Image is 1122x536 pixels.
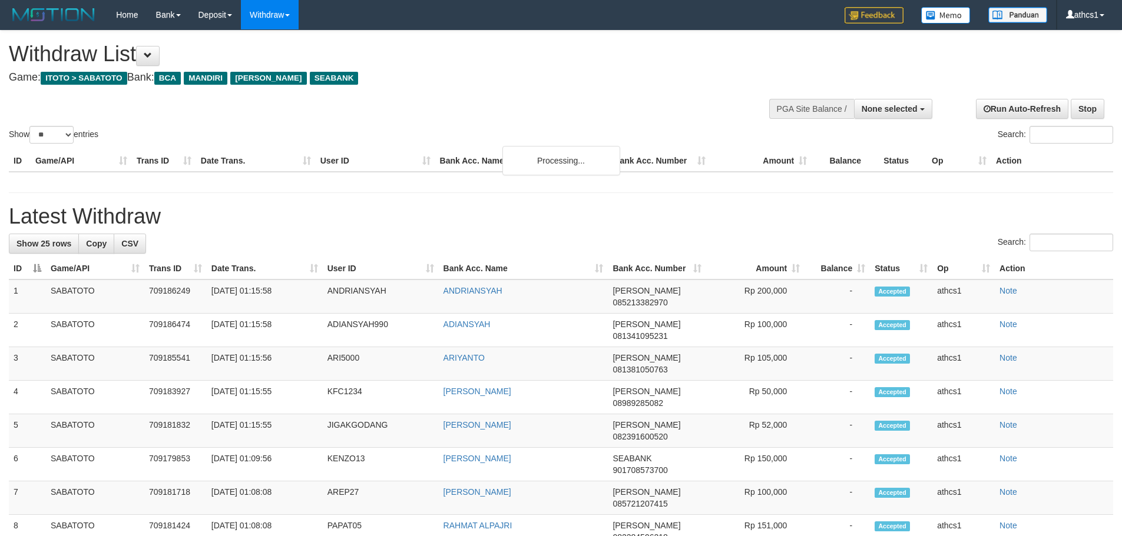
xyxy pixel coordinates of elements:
[9,42,736,66] h1: Withdraw List
[875,287,910,297] span: Accepted
[207,381,323,414] td: [DATE] 01:15:55
[9,314,46,347] td: 2
[46,279,144,314] td: SABATOTO
[114,234,146,254] a: CSV
[932,381,995,414] td: athcs1
[46,258,144,279] th: Game/API: activate to sort column ascending
[1030,234,1113,251] input: Search:
[875,454,910,464] span: Accepted
[1030,126,1113,144] input: Search:
[613,298,667,307] span: Copy 085213382970 to clipboard
[9,234,79,254] a: Show 25 rows
[706,448,805,481] td: Rp 150,000
[16,239,71,248] span: Show 25 rows
[613,432,667,441] span: Copy 082391600520 to clipboard
[230,72,306,85] span: [PERSON_NAME]
[9,414,46,448] td: 5
[805,414,870,448] td: -
[443,353,485,362] a: ARIYANTO
[932,448,995,481] td: athcs1
[706,414,805,448] td: Rp 52,000
[706,258,805,279] th: Amount: activate to sort column ascending
[46,414,144,448] td: SABATOTO
[613,420,680,430] span: [PERSON_NAME]
[875,521,910,531] span: Accepted
[854,99,932,119] button: None selected
[976,99,1068,119] a: Run Auto-Refresh
[999,286,1017,295] a: Note
[46,448,144,481] td: SABATOTO
[207,347,323,381] td: [DATE] 01:15:56
[845,7,903,24] img: Feedback.jpg
[323,414,439,448] td: JIGAKGODANG
[323,258,439,279] th: User ID: activate to sort column ascending
[443,487,511,497] a: [PERSON_NAME]
[879,150,927,172] th: Status
[812,150,879,172] th: Balance
[144,448,207,481] td: 709179853
[144,381,207,414] td: 709183927
[613,319,680,329] span: [PERSON_NAME]
[613,398,663,408] span: Copy 08989285082 to clipboard
[998,126,1113,144] label: Search:
[9,150,31,172] th: ID
[805,258,870,279] th: Balance: activate to sort column ascending
[78,234,114,254] a: Copy
[608,258,706,279] th: Bank Acc. Number: activate to sort column ascending
[144,347,207,381] td: 709185541
[999,454,1017,463] a: Note
[613,286,680,295] span: [PERSON_NAME]
[144,314,207,347] td: 709186474
[805,279,870,314] td: -
[706,381,805,414] td: Rp 50,000
[207,314,323,347] td: [DATE] 01:15:58
[609,150,710,172] th: Bank Acc. Number
[9,347,46,381] td: 3
[995,258,1113,279] th: Action
[154,72,181,85] span: BCA
[435,150,610,172] th: Bank Acc. Name
[323,481,439,515] td: AREP27
[207,258,323,279] th: Date Trans.: activate to sort column ascending
[439,258,608,279] th: Bank Acc. Name: activate to sort column ascending
[805,381,870,414] td: -
[613,499,667,508] span: Copy 085721207415 to clipboard
[875,488,910,498] span: Accepted
[323,381,439,414] td: KFC1234
[875,421,910,431] span: Accepted
[613,521,680,530] span: [PERSON_NAME]
[323,314,439,347] td: ADIANSYAH990
[706,347,805,381] td: Rp 105,000
[144,279,207,314] td: 709186249
[323,279,439,314] td: ANDRIANSYAH
[932,481,995,515] td: athcs1
[706,279,805,314] td: Rp 200,000
[613,331,667,341] span: Copy 081341095231 to clipboard
[443,319,491,329] a: ADIANSYAH
[805,448,870,481] td: -
[196,150,316,172] th: Date Trans.
[999,521,1017,530] a: Note
[9,205,1113,228] h1: Latest Withdraw
[443,286,502,295] a: ANDRIANSYAH
[999,387,1017,396] a: Note
[443,387,511,396] a: [PERSON_NAME]
[875,320,910,330] span: Accepted
[932,279,995,314] td: athcs1
[207,448,323,481] td: [DATE] 01:09:56
[9,279,46,314] td: 1
[613,353,680,362] span: [PERSON_NAME]
[999,319,1017,329] a: Note
[9,381,46,414] td: 4
[927,150,991,172] th: Op
[443,521,512,530] a: RAHMAT ALPAJRI
[9,448,46,481] td: 6
[41,72,127,85] span: ITOTO > SABATOTO
[805,314,870,347] td: -
[323,347,439,381] td: ARI5000
[144,481,207,515] td: 709181718
[207,481,323,515] td: [DATE] 01:08:08
[9,258,46,279] th: ID: activate to sort column descending
[870,258,932,279] th: Status: activate to sort column ascending
[207,279,323,314] td: [DATE] 01:15:58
